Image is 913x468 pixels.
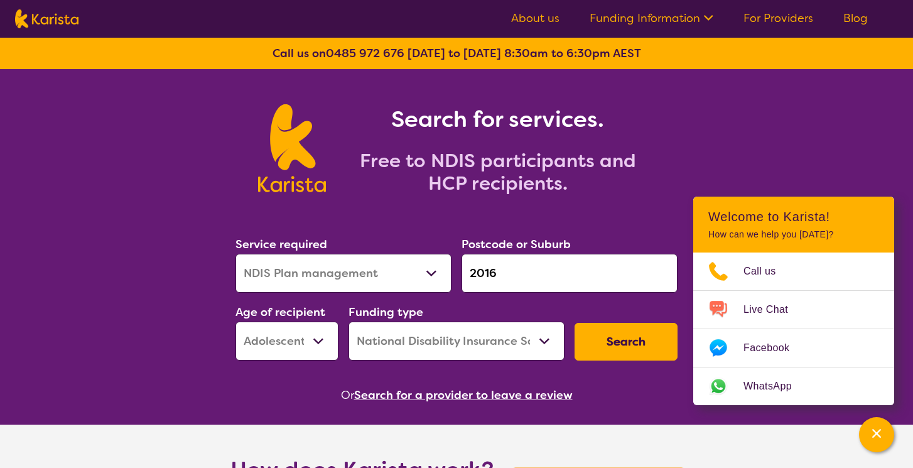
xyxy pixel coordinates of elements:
[354,386,573,405] button: Search for a provider to leave a review
[693,367,894,405] a: Web link opens in a new tab.
[575,323,678,361] button: Search
[708,209,879,224] h2: Welcome to Karista!
[273,46,641,61] b: Call us on [DATE] to [DATE] 8:30am to 6:30pm AEST
[341,150,655,195] h2: Free to NDIS participants and HCP recipients.
[743,339,804,357] span: Facebook
[462,254,678,293] input: Type
[693,197,894,405] div: Channel Menu
[15,9,78,28] img: Karista logo
[693,253,894,405] ul: Choose channel
[743,300,803,319] span: Live Chat
[348,305,423,320] label: Funding type
[843,11,868,26] a: Blog
[708,229,879,240] p: How can we help you [DATE]?
[258,104,325,192] img: Karista logo
[743,11,813,26] a: For Providers
[743,377,807,396] span: WhatsApp
[326,46,404,61] a: 0485 972 676
[590,11,713,26] a: Funding Information
[462,237,571,252] label: Postcode or Suburb
[235,237,327,252] label: Service required
[743,262,791,281] span: Call us
[511,11,559,26] a: About us
[235,305,325,320] label: Age of recipient
[341,104,655,134] h1: Search for services.
[341,386,354,405] span: Or
[859,417,894,452] button: Channel Menu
